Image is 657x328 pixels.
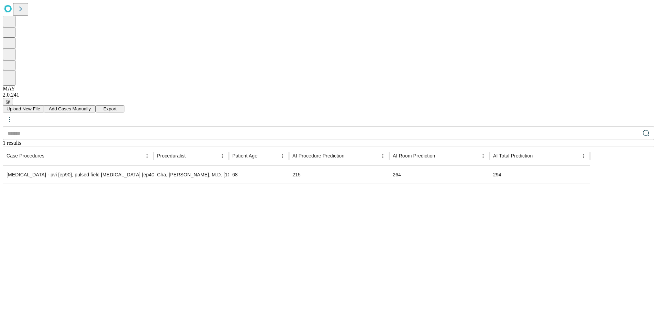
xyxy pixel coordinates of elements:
[157,166,225,184] div: Cha, [PERSON_NAME], M.D. [1002058]
[232,152,257,159] span: Patient Age
[436,151,445,161] button: Sort
[96,105,124,112] button: Export
[157,152,186,159] span: Proceduralist
[478,151,488,161] button: Menu
[493,152,533,159] span: Includes set-up, patient in-room to patient out-of-room, and clean-up
[493,172,501,177] span: 294
[187,151,196,161] button: Sort
[278,151,287,161] button: Menu
[3,86,654,92] div: MAY
[5,99,10,104] span: @
[49,106,91,111] span: Add Cases Manually
[7,152,44,159] span: Scheduled procedures
[7,106,40,111] span: Upload New File
[292,152,344,159] span: Time-out to extubation/pocket closure
[533,151,543,161] button: Sort
[3,92,654,98] div: 2.0.241
[345,151,355,161] button: Sort
[232,166,286,184] div: 68
[258,151,268,161] button: Sort
[3,98,13,105] button: @
[103,106,117,111] span: Export
[45,151,55,161] button: Sort
[7,166,150,184] div: [MEDICAL_DATA] - pvi [ep90], pulsed field [MEDICAL_DATA] [ep407]
[3,105,44,112] button: Upload New File
[292,172,301,177] span: 215
[393,152,435,159] span: Patient in room to patient out of room
[3,113,16,125] button: kebab-menu
[3,140,21,146] span: 1 results
[393,172,401,177] span: 264
[218,151,227,161] button: Menu
[378,151,388,161] button: Menu
[579,151,588,161] button: Menu
[96,106,124,111] a: Export
[44,105,96,112] button: Add Cases Manually
[142,151,152,161] button: Menu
